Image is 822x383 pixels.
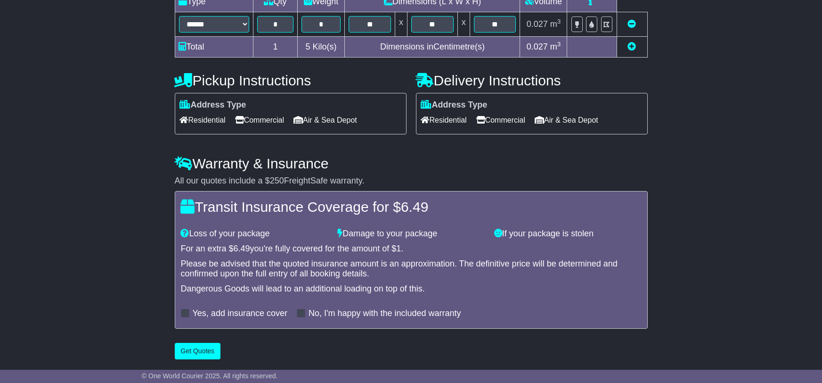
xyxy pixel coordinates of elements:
span: 250 [270,176,284,185]
span: 0.027 [527,19,548,29]
span: Commercial [235,113,284,127]
sup: 3 [557,41,561,48]
span: Commercial [476,113,525,127]
span: Air & Sea Depot [293,113,357,127]
h4: Delivery Instructions [416,73,648,88]
label: No, I'm happy with the included warranty [309,308,461,319]
span: 6.49 [401,199,428,215]
span: Residential [421,113,467,127]
td: Kilo(s) [297,37,345,58]
td: x [457,12,470,37]
a: Add new item [628,42,636,51]
div: If your package is stolen [489,229,646,239]
span: m [550,19,561,29]
span: 1 [396,244,401,253]
div: Dangerous Goods will lead to an additional loading on top of this. [181,284,642,294]
sup: 3 [557,18,561,25]
span: m [550,42,561,51]
a: Remove this item [628,19,636,29]
td: x [395,12,407,37]
span: 0.027 [527,42,548,51]
div: Loss of your package [176,229,333,239]
td: Total [175,37,253,58]
h4: Warranty & Insurance [175,156,648,171]
span: 5 [305,42,310,51]
div: All our quotes include a $ FreightSafe warranty. [175,176,648,186]
label: Address Type [421,100,488,110]
td: 1 [253,37,297,58]
button: Get Quotes [175,343,221,359]
label: Yes, add insurance cover [193,308,287,319]
h4: Pickup Instructions [175,73,407,88]
label: Address Type [180,100,246,110]
span: Air & Sea Depot [535,113,598,127]
td: Dimensions in Centimetre(s) [345,37,520,58]
div: Damage to your package [333,229,489,239]
div: Please be advised that the quoted insurance amount is an approximation. The definitive price will... [181,259,642,279]
span: 6.49 [234,244,250,253]
h4: Transit Insurance Coverage for $ [181,199,642,215]
span: © One World Courier 2025. All rights reserved. [142,372,278,380]
div: For an extra $ you're fully covered for the amount of $ . [181,244,642,254]
span: Residential [180,113,226,127]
